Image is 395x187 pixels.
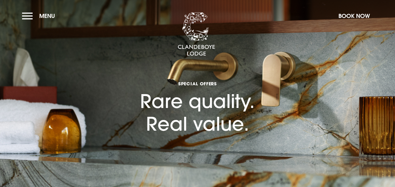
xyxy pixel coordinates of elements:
span: Special Offers [140,81,255,87]
img: Clandeboye Lodge [178,12,215,56]
button: Menu [22,9,58,23]
button: Book Now [335,9,373,23]
span: Menu [39,12,55,20]
h1: Rare quality. Real value. [140,57,255,135]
